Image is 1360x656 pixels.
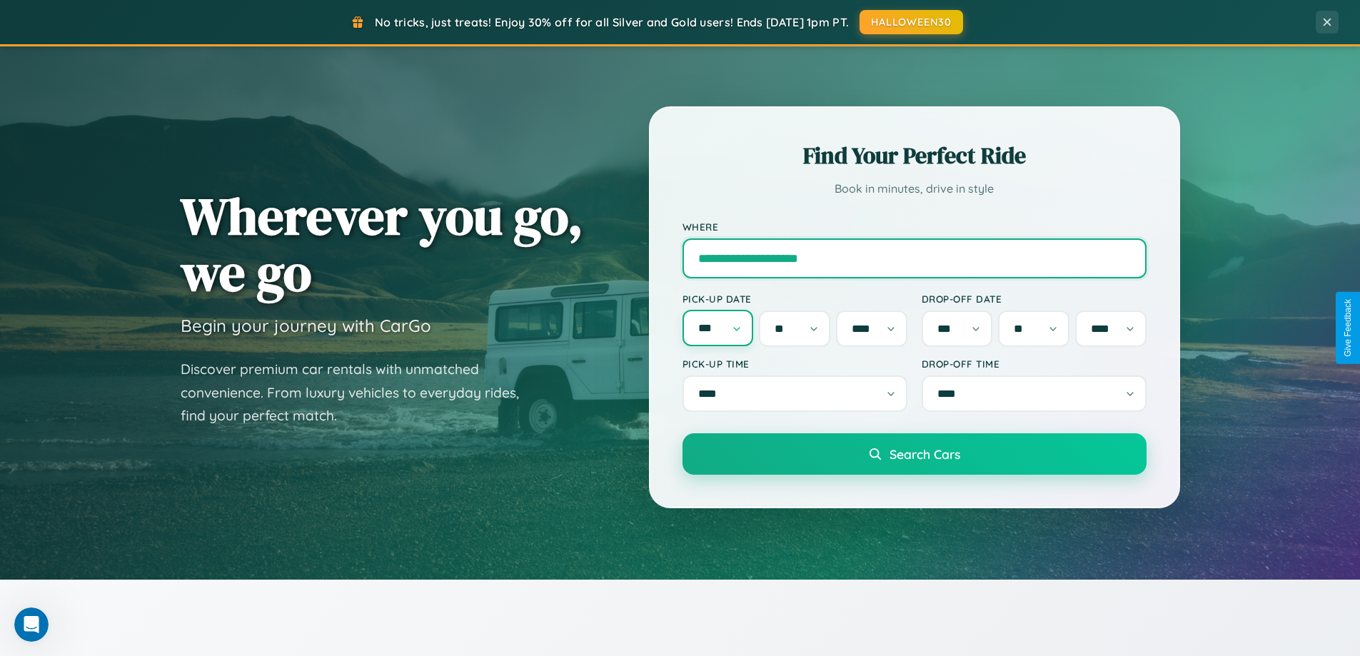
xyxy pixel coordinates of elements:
[181,315,431,336] h3: Begin your journey with CarGo
[682,140,1147,171] h2: Find Your Perfect Ride
[181,188,583,301] h1: Wherever you go, we go
[1343,299,1353,357] div: Give Feedback
[181,358,538,428] p: Discover premium car rentals with unmatched convenience. From luxury vehicles to everyday rides, ...
[860,10,963,34] button: HALLOWEEN30
[922,293,1147,305] label: Drop-off Date
[682,221,1147,233] label: Where
[682,178,1147,199] p: Book in minutes, drive in style
[682,293,907,305] label: Pick-up Date
[14,607,49,642] iframe: Intercom live chat
[375,15,849,29] span: No tricks, just treats! Enjoy 30% off for all Silver and Gold users! Ends [DATE] 1pm PT.
[682,358,907,370] label: Pick-up Time
[922,358,1147,370] label: Drop-off Time
[890,446,960,462] span: Search Cars
[682,433,1147,475] button: Search Cars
